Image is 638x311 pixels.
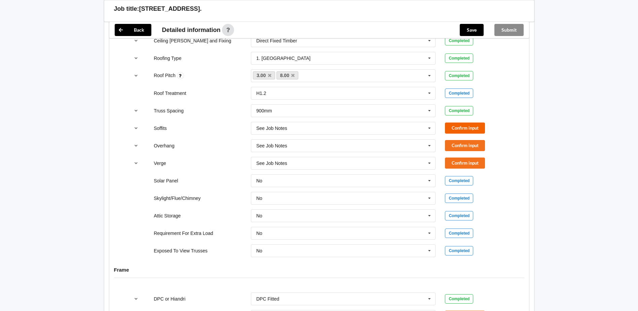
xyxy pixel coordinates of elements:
div: Completed [445,71,473,80]
label: Overhang [154,143,174,148]
div: See Job Notes [256,126,287,131]
label: Attic Storage [154,213,181,218]
span: Detailed information [162,27,221,33]
div: DPC Fitted [256,297,279,301]
button: Confirm input [445,123,485,134]
div: No [256,213,262,218]
label: DPC or Hiandri [154,296,185,302]
label: Roof Pitch [154,73,177,78]
div: Completed [445,246,473,255]
button: reference-toggle [129,35,143,47]
button: reference-toggle [129,70,143,82]
button: reference-toggle [129,293,143,305]
button: Save [460,24,484,36]
div: See Job Notes [256,143,287,148]
label: Verge [154,161,166,166]
h4: Frame [114,267,524,273]
label: Exposed To View Trusses [154,248,208,253]
div: Completed [445,106,473,115]
div: 900mm [256,108,272,113]
div: No [256,248,262,253]
div: Completed [445,211,473,220]
div: Completed [445,229,473,238]
div: See Job Notes [256,161,287,166]
button: reference-toggle [129,157,143,169]
label: Roof Treatment [154,91,186,96]
a: 3.00 [253,71,275,79]
h3: [STREET_ADDRESS]. [139,5,202,13]
div: Direct Fixed Timber [256,38,297,43]
label: Soffits [154,126,167,131]
label: Solar Panel [154,178,178,183]
div: Completed [445,176,473,185]
button: Confirm input [445,140,485,151]
button: reference-toggle [129,140,143,152]
button: reference-toggle [129,122,143,134]
label: Truss Spacing [154,108,184,113]
button: reference-toggle [129,52,143,64]
button: reference-toggle [129,105,143,117]
label: Roofing Type [154,56,181,61]
div: Completed [445,89,473,98]
div: Completed [445,194,473,203]
div: No [256,196,262,201]
div: Completed [445,294,473,304]
label: Ceiling [PERSON_NAME] and Fixing [154,38,231,43]
div: 1. [GEOGRAPHIC_DATA] [256,56,310,61]
label: Skylight/Flue/Chimney [154,196,200,201]
h3: Job title: [114,5,139,13]
div: Completed [445,54,473,63]
button: Back [115,24,151,36]
div: H1.2 [256,91,266,96]
a: 8.00 [276,71,299,79]
button: Confirm input [445,158,485,169]
div: Completed [445,36,473,45]
div: No [256,231,262,236]
div: No [256,178,262,183]
label: Requirement For Extra Load [154,231,213,236]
